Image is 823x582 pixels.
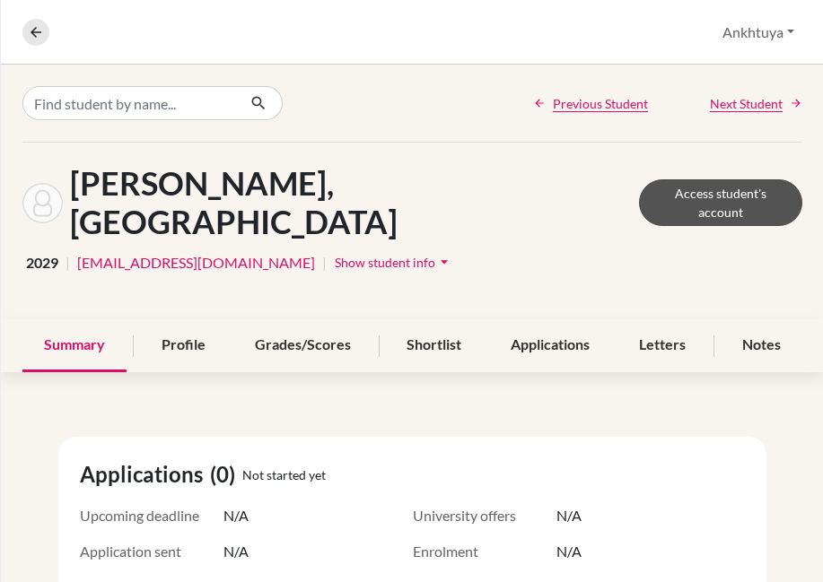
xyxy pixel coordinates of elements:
span: Applications [80,458,210,491]
span: University offers [413,505,556,526]
a: [EMAIL_ADDRESS][DOMAIN_NAME] [77,252,315,274]
span: Next Student [710,94,783,113]
div: Shortlist [385,319,483,372]
div: Grades/Scores [233,319,372,372]
span: N/A [556,541,582,562]
i: arrow_drop_down [435,253,453,271]
div: Notes [721,319,802,372]
button: Ankhtuya [714,15,802,49]
span: (0) [210,458,242,491]
div: Profile [140,319,227,372]
span: Enrolment [413,541,556,562]
span: Application sent [80,541,223,562]
span: | [322,252,327,274]
span: N/A [556,505,582,526]
a: Access student's account [639,179,802,226]
span: Show student info [335,255,435,270]
span: 2029 [26,252,58,274]
div: Summary [22,319,127,372]
div: Applications [489,319,611,372]
a: Next Student [710,94,802,113]
button: Show student infoarrow_drop_down [334,248,454,276]
span: Not started yet [242,465,326,484]
h1: [PERSON_NAME], [GEOGRAPHIC_DATA] [70,164,639,241]
a: Previous Student [533,94,648,113]
span: N/A [223,541,249,562]
span: Previous Student [553,94,648,113]
input: Find student by name... [22,86,236,120]
div: Letters [617,319,707,372]
img: АЗЖАРГАЛ Балдорж's avatar [22,183,63,223]
span: | [66,252,70,274]
span: Upcoming deadline [80,505,223,526]
span: N/A [223,505,249,526]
